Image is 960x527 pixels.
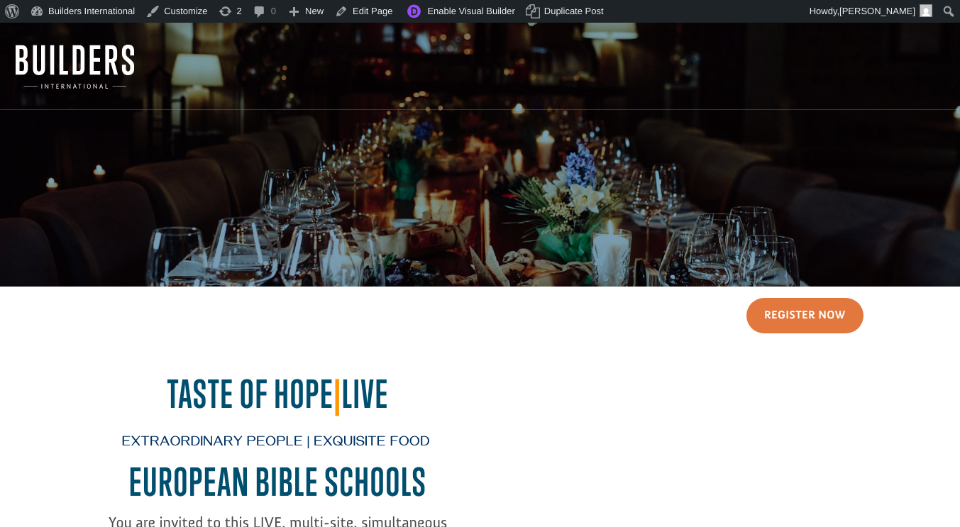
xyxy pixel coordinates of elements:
span: S [412,459,427,504]
span: | [333,371,341,416]
img: Builders International [16,45,134,89]
h2: Taste of Hope Live [97,372,459,423]
h2: EUROPEAN BIBLE SCHOOL [97,460,459,511]
a: Register Now [746,298,864,334]
span: Extraordinary People | Exquisite Food [122,435,430,453]
span: [PERSON_NAME] [839,6,915,16]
